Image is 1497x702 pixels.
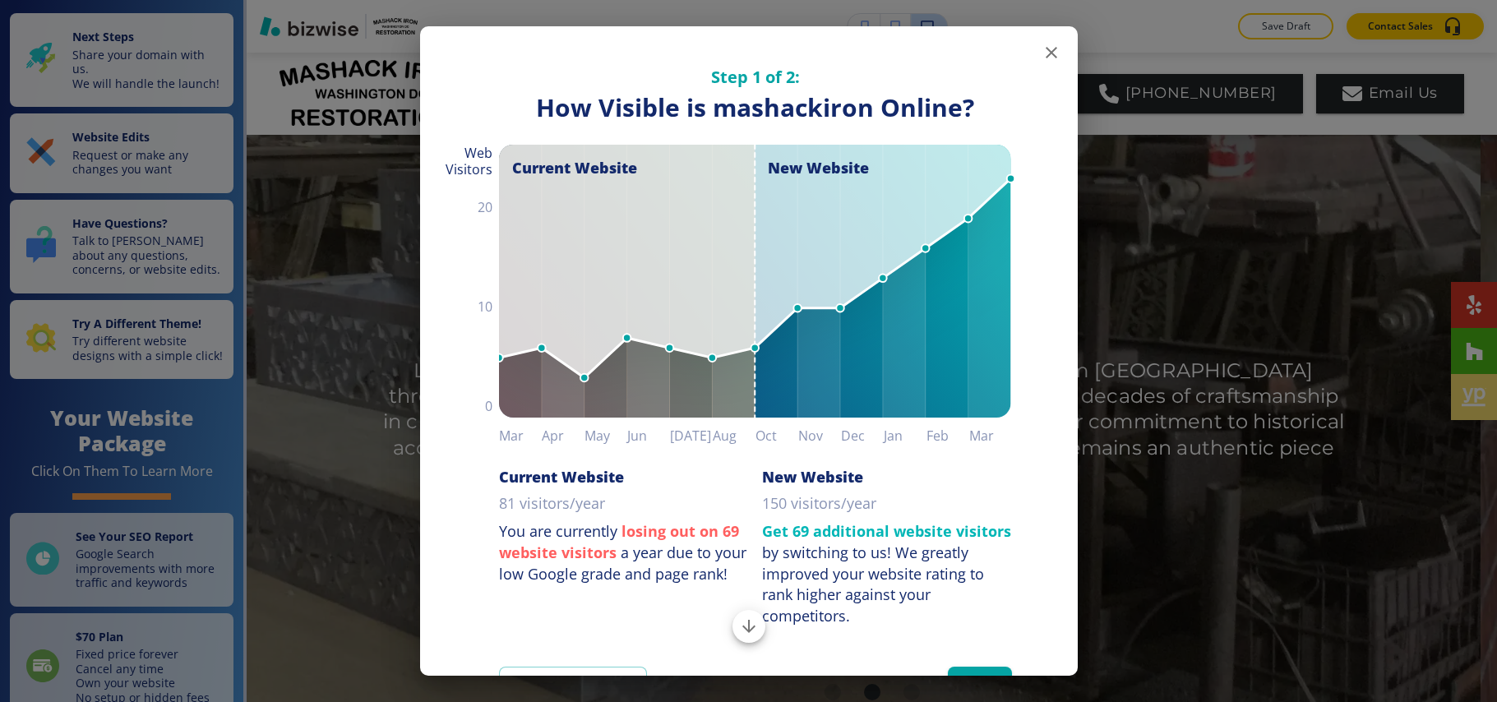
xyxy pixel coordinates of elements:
p: You are currently a year due to your low Google grade and page rank! [499,521,749,584]
h6: New Website [762,467,863,487]
h6: Jun [627,424,670,447]
button: Scroll to bottom [732,610,765,643]
h6: [DATE] [670,424,713,447]
p: 150 visitors/year [762,493,876,515]
div: We greatly improved your website rating to rank higher against your competitors. [762,543,984,626]
button: Next [948,667,1012,701]
h6: Oct [755,424,798,447]
h6: Mar [969,424,1012,447]
p: 81 visitors/year [499,493,605,515]
h6: Dec [841,424,884,447]
h6: Aug [713,424,755,447]
strong: losing out on 69 website visitors [499,521,739,562]
p: by switching to us! [762,521,1012,627]
h6: Current Website [499,467,624,487]
h6: Mar [499,424,542,447]
h6: Nov [798,424,841,447]
h6: Apr [542,424,584,447]
h6: Feb [926,424,969,447]
h6: Jan [884,424,926,447]
h6: May [584,424,627,447]
strong: Get 69 additional website visitors [762,521,1011,541]
a: View Graph Details [499,667,647,701]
